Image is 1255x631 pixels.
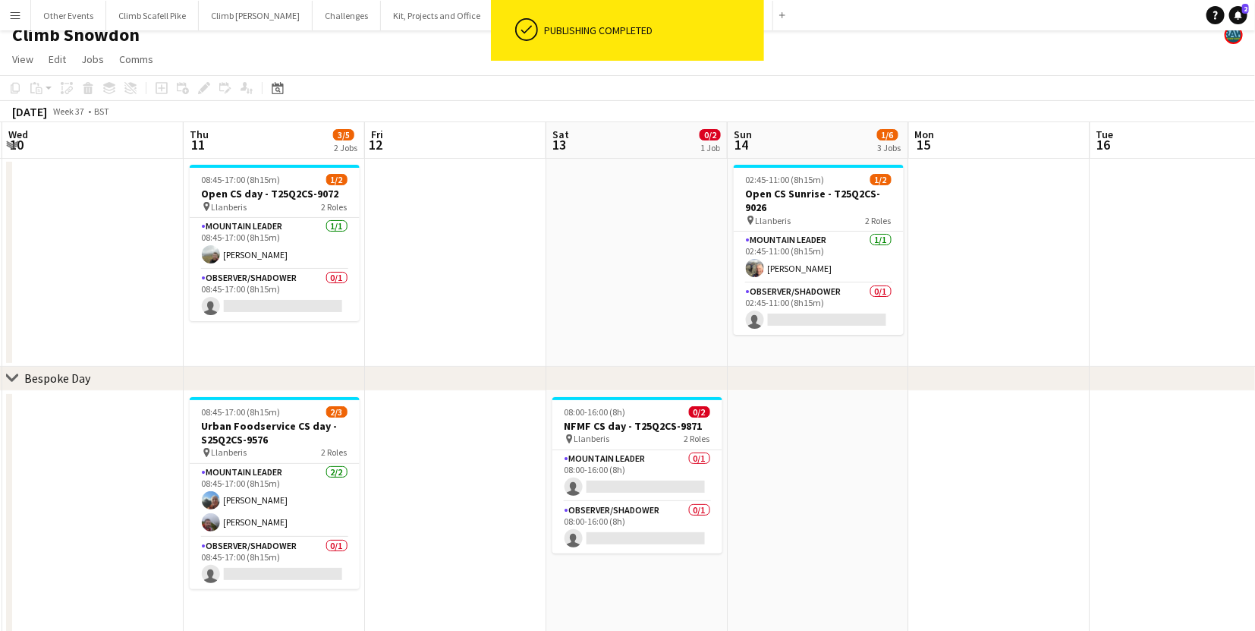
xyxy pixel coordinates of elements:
[1242,4,1249,14] span: 2
[24,371,90,386] div: Bespoke Day
[31,1,106,30] button: Other Events
[106,1,199,30] button: Climb Scafell Pike
[544,24,758,37] div: Publishing completed
[42,49,72,69] a: Edit
[381,1,493,30] button: Kit, Projects and Office
[12,24,140,46] h1: Climb Snowdon
[313,1,381,30] button: Challenges
[75,49,110,69] a: Jobs
[1225,26,1243,44] app-user-avatar: Staff RAW Adventures
[94,106,109,117] div: BST
[6,49,39,69] a: View
[49,52,66,66] span: Edit
[119,52,153,66] span: Comms
[199,1,313,30] button: Climb [PERSON_NAME]
[113,49,159,69] a: Comms
[12,52,33,66] span: View
[81,52,104,66] span: Jobs
[1229,6,1247,24] a: 2
[12,104,47,119] div: [DATE]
